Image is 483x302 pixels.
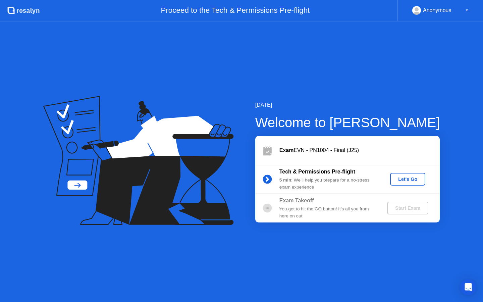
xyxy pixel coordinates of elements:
div: : We’ll help you prepare for a no-stress exam experience [279,177,376,191]
div: Welcome to [PERSON_NAME] [255,112,440,133]
b: Tech & Permissions Pre-flight [279,169,355,174]
b: Exam Takeoff [279,198,314,203]
div: Anonymous [423,6,451,15]
div: Let's Go [393,177,423,182]
div: EVN - PN1004 - Final (J25) [279,146,440,154]
b: Exam [279,147,294,153]
div: You get to hit the GO button! It’s all you from here on out [279,206,376,219]
button: Start Exam [387,202,428,214]
div: Start Exam [390,205,426,211]
div: ▼ [465,6,469,15]
div: [DATE] [255,101,440,109]
button: Let's Go [390,173,425,186]
div: Open Intercom Messenger [460,279,476,295]
b: 5 min [279,178,291,183]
